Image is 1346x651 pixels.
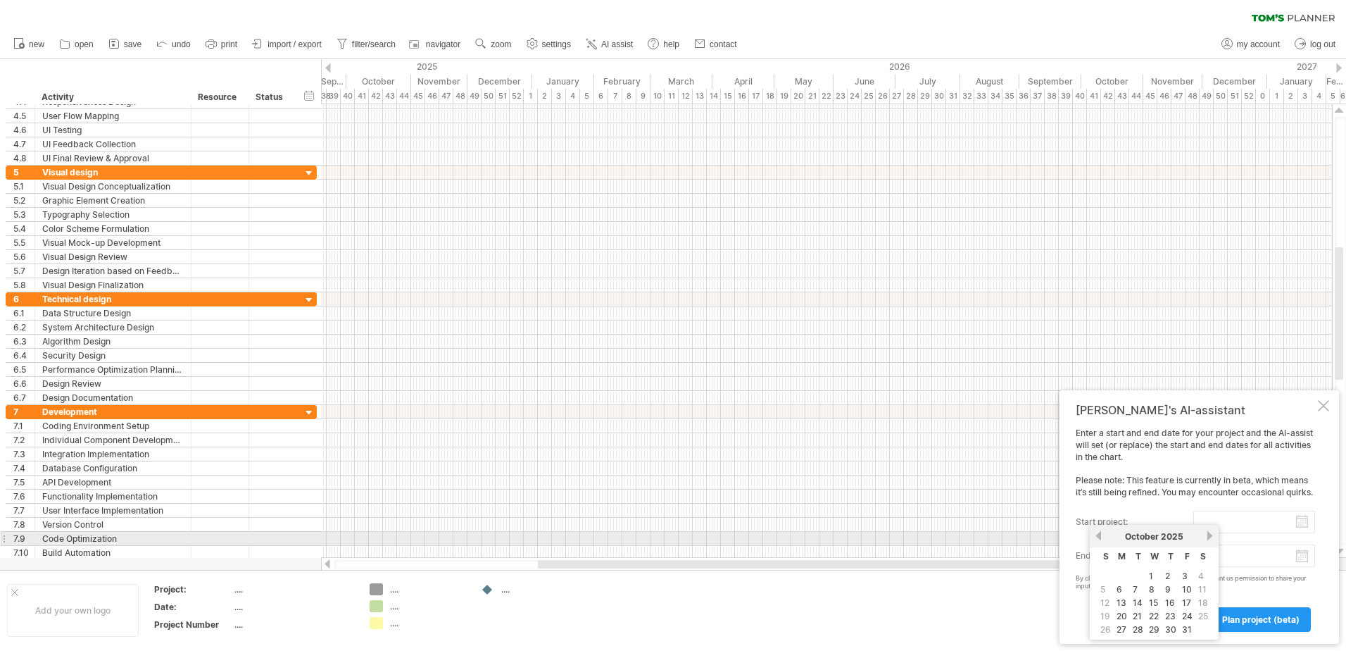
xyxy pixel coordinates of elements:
[542,39,571,49] span: settings
[1115,583,1124,596] a: 6
[1164,609,1177,623] a: 23
[13,504,34,517] div: 7.7
[13,532,34,545] div: 7.9
[1202,74,1267,89] div: December 2026
[1164,569,1171,583] a: 2
[42,264,184,278] div: Design Iteration based on Feedback
[650,89,665,104] div: 10
[42,405,184,418] div: Development
[1131,583,1139,596] a: 7
[341,89,355,104] div: 40
[13,433,34,447] div: 7.2
[397,89,411,104] div: 44
[13,278,34,292] div: 5.8
[202,35,241,54] a: print
[13,151,34,165] div: 4.8
[1197,569,1205,583] span: 4
[665,89,679,104] div: 11
[1059,89,1073,104] div: 39
[256,90,287,104] div: Status
[13,546,34,559] div: 7.10
[13,236,34,249] div: 5.5
[42,194,184,207] div: Graphic Element Creation
[1218,35,1284,54] a: my account
[13,377,34,390] div: 6.6
[42,447,184,461] div: Integration Implementation
[582,35,637,54] a: AI assist
[918,89,932,104] div: 29
[1197,596,1209,609] span: 18
[13,180,34,193] div: 5.1
[390,600,467,612] div: ....
[1017,89,1031,104] div: 36
[1181,583,1193,596] a: 10
[1242,89,1256,104] div: 52
[1298,89,1312,104] div: 3
[1181,569,1189,583] a: 3
[234,583,353,595] div: ....
[1197,609,1209,623] span: 25
[411,89,425,104] div: 45
[369,89,383,104] div: 42
[1143,74,1202,89] div: November 2026
[1181,623,1193,636] a: 31
[42,109,184,123] div: User Flow Mapping
[42,476,184,489] div: API Development
[1181,596,1193,609] a: 17
[467,89,482,104] div: 49
[1143,89,1157,104] div: 45
[1129,89,1143,104] div: 44
[679,89,693,104] div: 12
[650,74,712,89] div: March 2026
[13,321,34,334] div: 6.2
[333,35,400,54] a: filter/search
[1099,596,1111,609] span: 12
[42,419,184,433] div: Coding Environment Setup
[42,278,184,292] div: Visual Design Finalization
[7,584,139,637] div: Add your own logo
[960,89,974,104] div: 32
[904,89,918,104] div: 28
[1098,583,1113,595] td: this is a weekend day
[491,39,511,49] span: zoom
[453,89,467,104] div: 48
[13,306,34,320] div: 6.1
[1031,89,1045,104] div: 37
[1125,531,1159,542] span: October
[594,89,608,104] div: 6
[1002,89,1017,104] div: 35
[42,292,184,306] div: Technical design
[1267,74,1326,89] div: January 2027
[1076,545,1193,567] label: end project:
[42,166,184,179] div: Visual design
[1098,610,1113,622] td: this is a weekend day
[1196,597,1210,609] td: this is a weekend day
[1098,597,1113,609] td: this is a weekend day
[467,74,532,89] div: December 2025
[1164,623,1178,636] a: 30
[960,74,1019,89] div: August 2026
[13,476,34,489] div: 7.5
[876,89,890,104] div: 26
[42,236,184,249] div: Visual Mock-up Development
[42,250,184,263] div: Visual Design Review
[1099,583,1107,596] span: 5
[327,89,341,104] div: 39
[1099,609,1112,623] span: 19
[791,89,805,104] div: 20
[510,89,524,104] div: 52
[153,35,195,54] a: undo
[1147,596,1159,609] a: 15
[13,137,34,151] div: 4.7
[42,363,184,376] div: Performance Optimization Planning
[1099,623,1112,636] span: 26
[42,321,184,334] div: System Architecture Design
[1196,610,1210,622] td: this is a weekend day
[407,35,465,54] a: navigator
[42,137,184,151] div: UI Feedback Collection
[774,74,834,89] div: May 2026
[1196,570,1210,582] td: this is a weekend day
[1222,614,1300,625] span: plan project (beta)
[13,123,34,137] div: 4.6
[1073,89,1087,104] div: 40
